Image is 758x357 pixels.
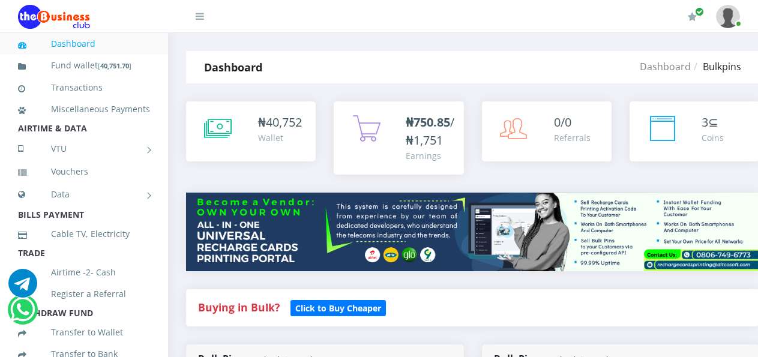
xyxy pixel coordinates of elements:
a: ₦750.85/₦1,751 Earnings [334,101,463,175]
a: Miscellaneous Payments [18,95,150,123]
a: ₦40,752 Wallet [186,101,316,161]
a: Chat for support [10,304,35,324]
a: Transactions [18,74,150,101]
div: Earnings [406,149,454,162]
strong: Dashboard [204,60,262,74]
span: /₦1,751 [406,114,454,148]
a: Data [18,179,150,209]
a: Vouchers [18,158,150,185]
a: Dashboard [18,30,150,58]
strong: Buying in Bulk? [198,300,280,314]
img: User [716,5,740,28]
li: Bulkpins [691,59,741,74]
div: ⊆ [702,113,724,131]
a: Airtime -2- Cash [18,259,150,286]
a: Cable TV, Electricity [18,220,150,248]
div: Wallet [258,131,302,144]
img: Logo [18,5,90,29]
b: ₦750.85 [406,114,450,130]
a: VTU [18,134,150,164]
a: 0/0 Referrals [482,101,612,161]
a: Click to Buy Cheaper [290,300,386,314]
span: Renew/Upgrade Subscription [695,7,704,16]
a: Dashboard [640,60,691,73]
a: Transfer to Wallet [18,319,150,346]
a: Register a Referral [18,280,150,308]
div: ₦ [258,113,302,131]
a: Chat for support [8,278,37,298]
div: Referrals [554,131,591,144]
a: Fund wallet[40,751.70] [18,52,150,80]
b: 40,751.70 [100,61,129,70]
div: Coins [702,131,724,144]
small: [ ] [98,61,131,70]
span: 40,752 [266,114,302,130]
span: 3 [702,114,708,130]
span: 0/0 [554,114,571,130]
i: Renew/Upgrade Subscription [688,12,697,22]
b: Click to Buy Cheaper [295,302,381,314]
